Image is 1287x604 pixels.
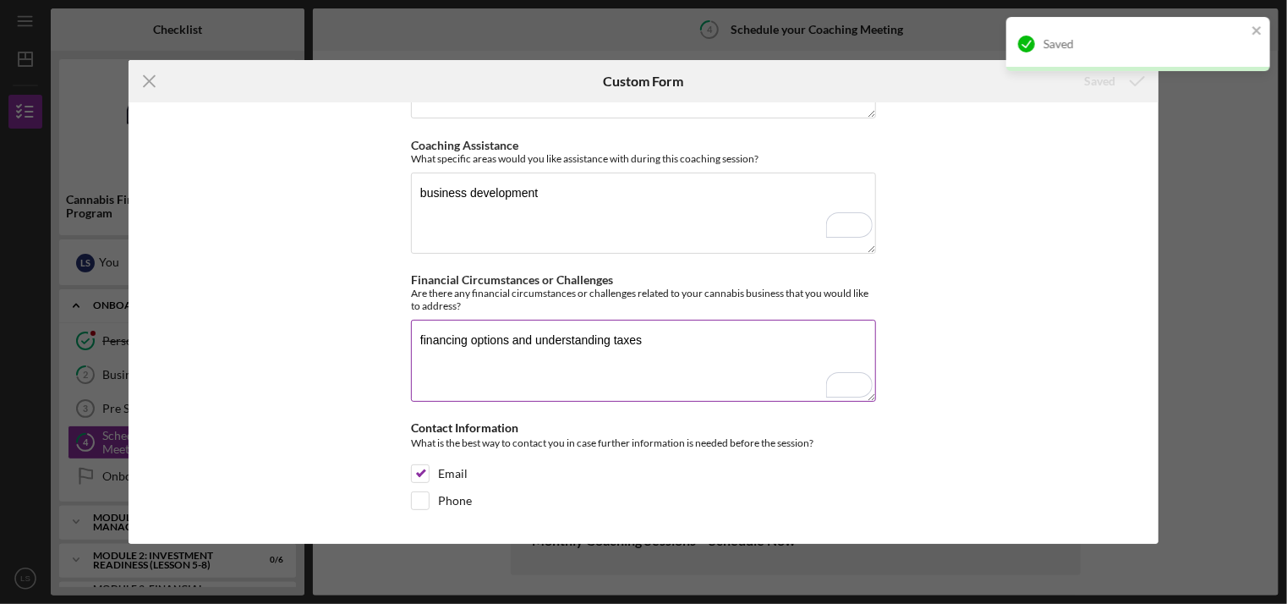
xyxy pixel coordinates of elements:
label: Coaching Assistance [411,138,518,152]
div: Contact Information [411,421,876,435]
h6: Custom Form [603,74,683,89]
label: Email [438,465,468,482]
label: Financial Circumstances or Challenges [411,272,613,287]
button: close [1251,24,1263,40]
div: Saved [1043,37,1246,51]
label: Phone [438,492,472,509]
textarea: To enrich screen reader interactions, please activate Accessibility in Grammarly extension settings [411,173,876,254]
div: Are there any financial circumstances or challenges related to your cannabis business that you wo... [411,287,876,312]
div: What specific areas would you like assistance with during this coaching session? [411,152,876,165]
div: What is the best way to contact you in case further information is needed before the session? [411,435,876,456]
textarea: To enrich screen reader interactions, please activate Accessibility in Grammarly extension settings [411,320,876,401]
